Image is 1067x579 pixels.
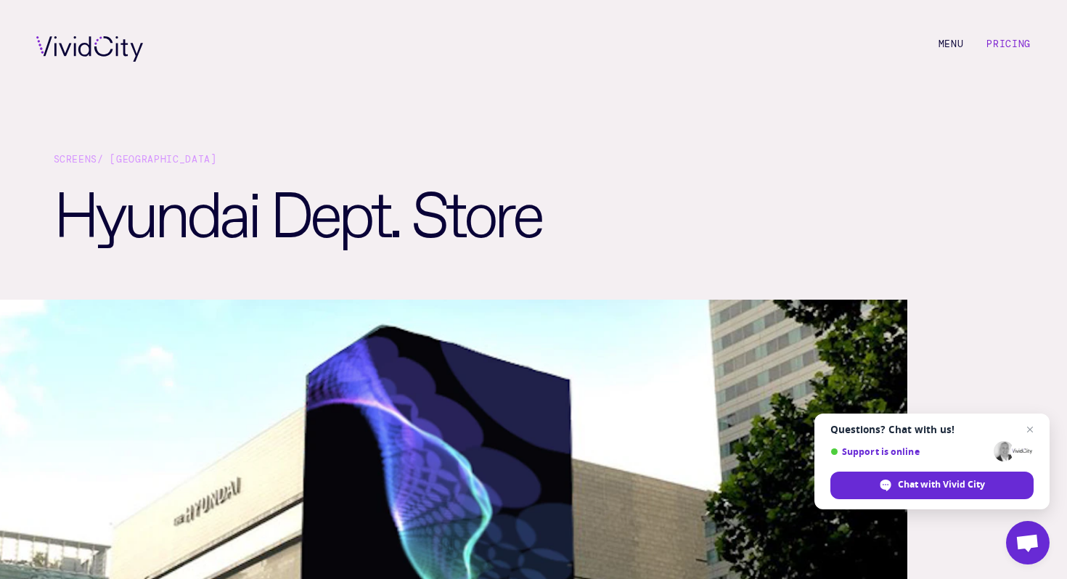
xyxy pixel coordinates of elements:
span: Chat with Vivid City [898,478,985,491]
div: / [GEOGRAPHIC_DATA] [54,152,1014,176]
h1: Hyundai Dept. Store [54,176,559,300]
a: Screens [54,153,98,165]
span: Questions? Chat with us! [830,424,1034,435]
div: Open chat [1006,521,1050,564]
span: Support is online [830,446,989,457]
div: Chat with Vivid City [830,472,1034,499]
span: Close chat [1021,421,1039,438]
a: Pricing [986,38,1031,50]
